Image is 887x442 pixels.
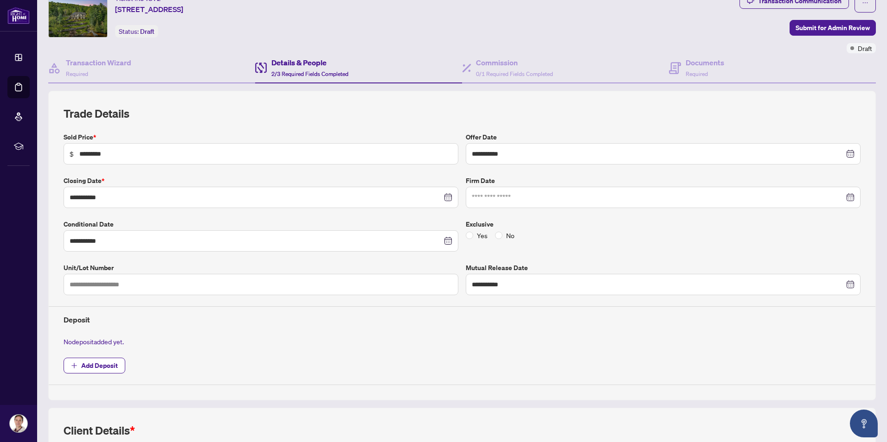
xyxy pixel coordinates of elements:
[115,25,158,38] div: Status:
[64,358,125,373] button: Add Deposit
[66,70,88,77] span: Required
[115,4,183,15] span: [STREET_ADDRESS]
[64,263,458,273] label: Unit/Lot Number
[271,57,348,68] h4: Details & People
[466,263,861,273] label: Mutual Release Date
[66,57,131,68] h4: Transaction Wizard
[271,70,348,77] span: 2/3 Required Fields Completed
[64,219,458,229] label: Conditional Date
[64,176,458,186] label: Closing Date
[858,43,872,53] span: Draft
[466,219,861,229] label: Exclusive
[466,132,861,142] label: Offer Date
[64,423,135,438] h2: Client Details
[473,230,491,240] span: Yes
[64,314,861,325] h4: Deposit
[70,149,74,159] span: $
[686,57,724,68] h4: Documents
[466,176,861,186] label: Firm Date
[476,57,553,68] h4: Commission
[71,362,77,369] span: plus
[7,7,30,24] img: logo
[10,415,27,432] img: Profile Icon
[64,132,458,142] label: Sold Price
[64,106,861,121] h2: Trade Details
[790,20,876,36] button: Submit for Admin Review
[850,410,878,437] button: Open asap
[140,27,154,36] span: Draft
[502,230,518,240] span: No
[796,20,870,35] span: Submit for Admin Review
[64,337,124,346] span: No deposit added yet.
[81,358,118,373] span: Add Deposit
[476,70,553,77] span: 0/1 Required Fields Completed
[686,70,708,77] span: Required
